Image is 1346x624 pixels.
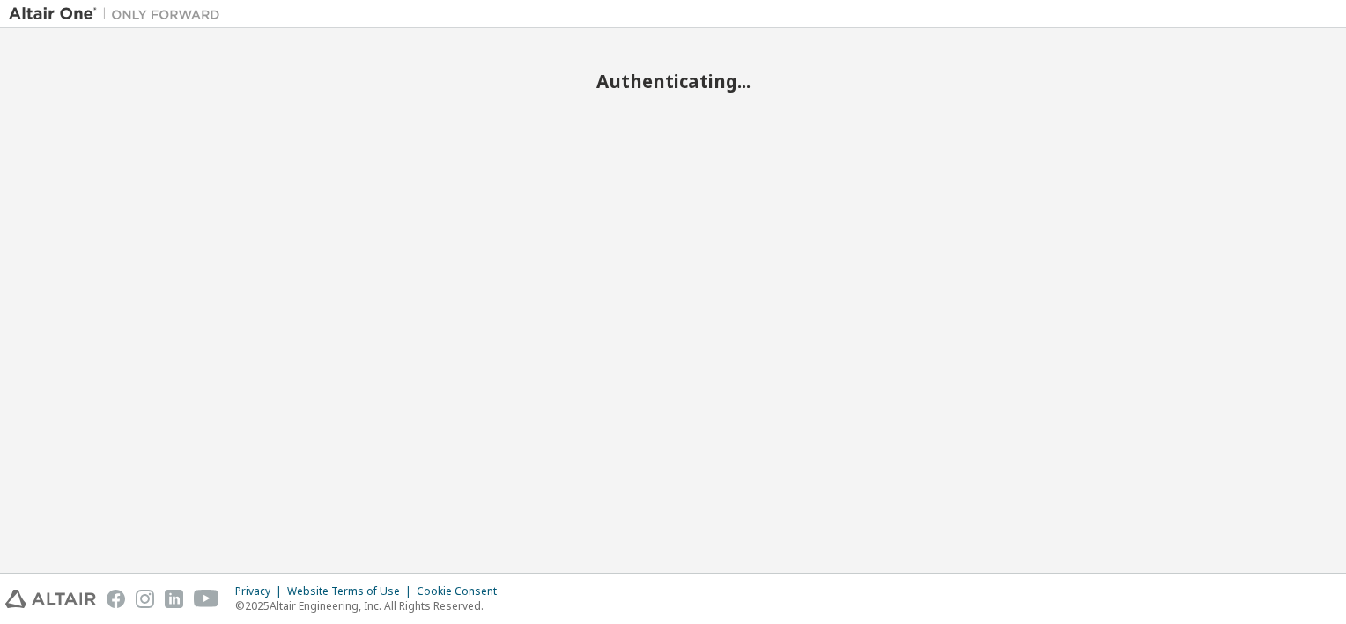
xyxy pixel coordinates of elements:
[235,584,287,598] div: Privacy
[235,598,507,613] p: © 2025 Altair Engineering, Inc. All Rights Reserved.
[287,584,417,598] div: Website Terms of Use
[107,590,125,608] img: facebook.svg
[165,590,183,608] img: linkedin.svg
[9,5,229,23] img: Altair One
[136,590,154,608] img: instagram.svg
[9,70,1337,93] h2: Authenticating...
[194,590,219,608] img: youtube.svg
[5,590,96,608] img: altair_logo.svg
[417,584,507,598] div: Cookie Consent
